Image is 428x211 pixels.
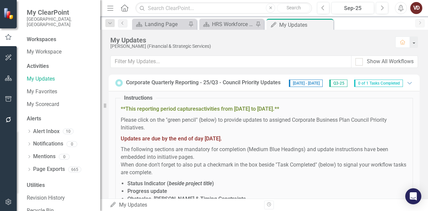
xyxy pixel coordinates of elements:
div: Corporate Quarterly Reporting - 25/Q3 - Council Priority Updates [126,79,281,87]
input: Search ClearPoint... [135,2,312,14]
strong: **This reporting period captures [121,106,198,112]
div: My Updates [110,201,259,209]
p: Please click on the "green pencil" (below) to provide updates to assigned Corporate Business Plan... [121,116,408,132]
img: ClearPoint Strategy [3,7,15,19]
div: 10 [63,129,74,134]
small: [GEOGRAPHIC_DATA], [GEOGRAPHIC_DATA] [27,16,94,27]
span: 0 of 1 Tasks Completed [354,80,403,87]
strong: activities from [DATE] to [DATE].** [198,106,279,112]
strong: Obstacles, [PERSON_NAME] & Timing [127,196,217,202]
span: The following sections are mandatory for completion (Medium Blue Headings) and update instruction... [121,146,406,176]
legend: Instructions [121,94,156,102]
button: Sep-25 [331,2,374,14]
a: My Scorecard [27,101,94,108]
div: Show All Workflows [367,58,414,66]
div: [PERSON_NAME] (Financial & Strategic Services) [110,44,389,49]
div: 0 [59,154,70,160]
div: HRS Workforce Plan Landing Page [212,20,254,28]
a: Landing Page [134,20,187,28]
button: Search [277,3,310,13]
div: Landing Page [145,20,187,28]
a: My Favorites [27,88,94,96]
div: My Updates [110,36,389,44]
a: My Updates [27,75,94,83]
span: [DATE] - [DATE] [289,80,323,87]
a: Revision History [27,194,94,202]
strong: Constraints [218,196,246,202]
a: Alert Inbox [33,128,60,135]
div: 665 [68,167,81,172]
div: Utilities [27,182,94,189]
div: Open Intercom Messenger [405,188,421,204]
div: 0 [67,141,77,147]
a: Page Exports [33,166,65,173]
span: My ClearPoint [27,8,94,16]
span: Search [287,5,301,10]
div: Activities [27,63,94,70]
button: VD [410,2,422,14]
div: Alerts [27,115,94,123]
span: Updates are due by the end of day [DATE]. [121,135,222,142]
a: Notifications [33,140,63,148]
div: Workspaces [27,36,56,43]
span: Q3-25 [329,80,347,87]
a: HRS Workforce Plan Landing Page [201,20,254,28]
strong: Status Indicator ( ) [127,180,214,187]
em: beside project title [169,180,212,187]
div: Sep-25 [334,4,372,12]
input: Filter My Updates... [110,56,351,68]
div: My Updates [279,21,332,29]
a: Mentions [33,153,56,161]
strong: Progress update [127,188,167,194]
a: My Workspace [27,48,94,56]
